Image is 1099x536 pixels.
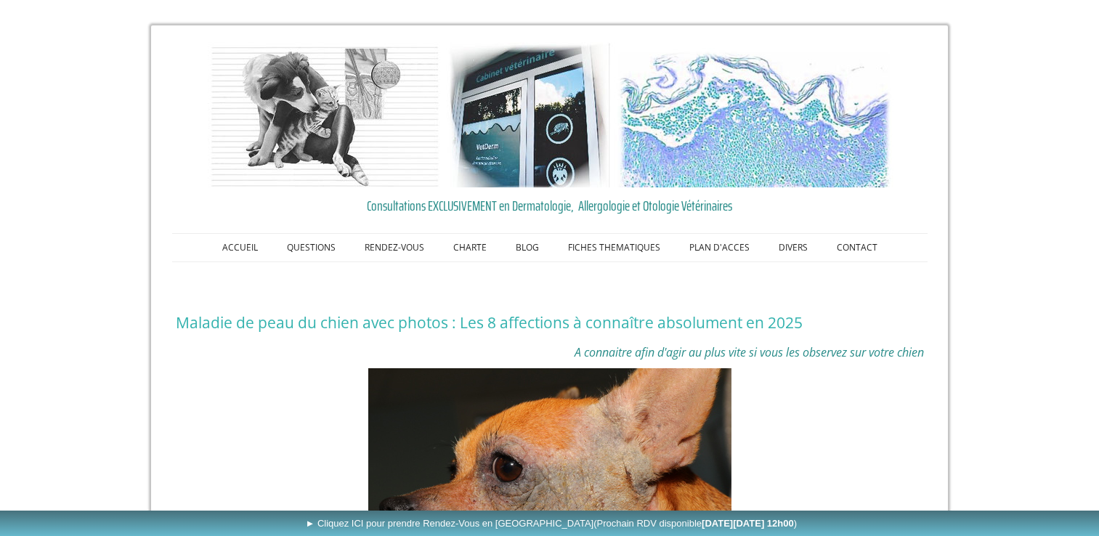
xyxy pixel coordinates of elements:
a: DIVERS [764,234,822,261]
h1: Maladie de peau du chien avec photos : Les 8 affections à connaître absolument en 2025 [176,313,924,332]
b: [DATE][DATE] 12h00 [702,518,794,529]
a: CONTACT [822,234,892,261]
a: BLOG [501,234,553,261]
a: RENDEZ-VOUS [350,234,439,261]
a: CHARTE [439,234,501,261]
a: PLAN D'ACCES [675,234,764,261]
a: QUESTIONS [272,234,350,261]
a: ACCUEIL [208,234,272,261]
span: ► Cliquez ICI pour prendre Rendez-Vous en [GEOGRAPHIC_DATA] [305,518,797,529]
span: (Prochain RDV disponible ) [593,518,797,529]
a: FICHES THEMATIQUES [553,234,675,261]
span: A connaitre afin d'agir au plus vite si vous les observez sur votre chien [575,344,924,360]
a: Consultations EXCLUSIVEMENT en Dermatologie, Allergologie et Otologie Vétérinaires [176,195,924,216]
